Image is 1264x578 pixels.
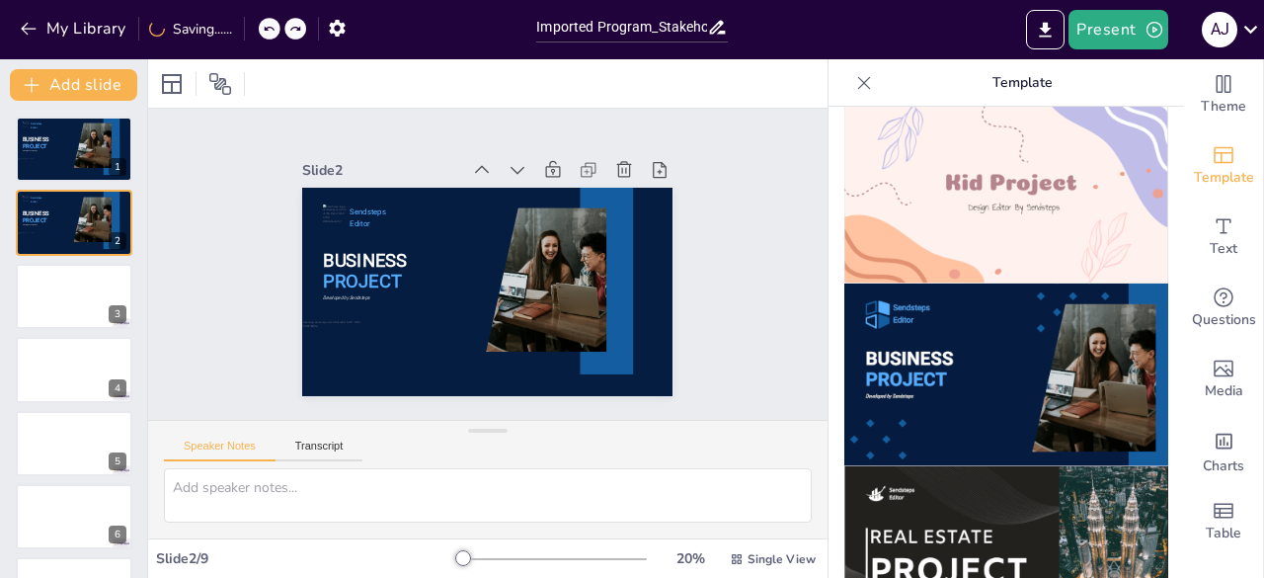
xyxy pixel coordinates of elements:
div: Saving...... [149,20,232,39]
button: Present [1068,10,1167,49]
div: 3 [16,264,132,329]
span: Questions [1192,309,1256,331]
span: PROJECT [322,253,402,283]
div: 1 [109,158,126,176]
div: 2 [109,232,126,250]
span: Developed by Sendsteps [23,150,38,152]
div: Slide 2 / 9 [156,549,457,568]
span: Sendsteps [31,197,42,200]
div: a j [1202,12,1237,47]
p: Template [880,59,1164,107]
div: 5 [109,453,126,470]
input: Insert title [536,13,706,41]
img: thumb-9.png [844,101,1168,284]
span: Theme [1201,96,1246,118]
span: Developed by Sendsteps [321,277,368,288]
span: Charts [1203,455,1244,477]
div: Get real-time input from your audience [1184,273,1263,344]
span: Template [1194,167,1254,189]
button: Transcript [276,440,363,461]
div: Add images, graphics, shapes or video [1184,344,1263,415]
div: Change the overall theme [1184,59,1263,130]
button: Export to PowerPoint [1026,10,1065,49]
button: a j [1202,10,1237,49]
div: 3 [109,305,126,323]
span: Developed by Sendsteps [23,223,38,225]
span: BUSINESS [23,209,49,216]
div: Add charts and graphs [1184,415,1263,486]
img: thumb-10.png [844,284,1168,466]
span: Sendsteps [31,123,42,125]
div: 20 % [667,549,714,568]
button: Add slide [10,69,137,101]
div: Slide 2 [313,141,471,177]
span: PROJECT [23,216,47,223]
span: Position [208,72,232,96]
span: BUSINESS [324,233,410,264]
div: 5 [16,411,132,476]
span: Editor [31,200,38,203]
span: Single View [748,551,816,567]
div: Add ready made slides [1184,130,1263,202]
span: Editor [31,126,38,129]
div: Add a table [1184,486,1263,557]
span: Text [1210,238,1237,260]
span: Editor [355,205,376,215]
span: Media [1205,380,1243,402]
div: Add text boxes [1184,202,1263,273]
span: PROJECT [23,142,47,149]
button: My Library [15,13,134,44]
div: 6 [109,526,126,543]
div: 6 [16,484,132,549]
span: Table [1206,523,1241,544]
div: 2 [16,190,132,255]
div: Layout [156,68,188,100]
div: 4 [109,379,126,397]
span: BUSINESS [23,136,49,143]
div: 4 [16,337,132,402]
button: Speaker Notes [164,440,276,461]
div: 1 [16,117,132,182]
span: Sendsteps [356,193,393,206]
